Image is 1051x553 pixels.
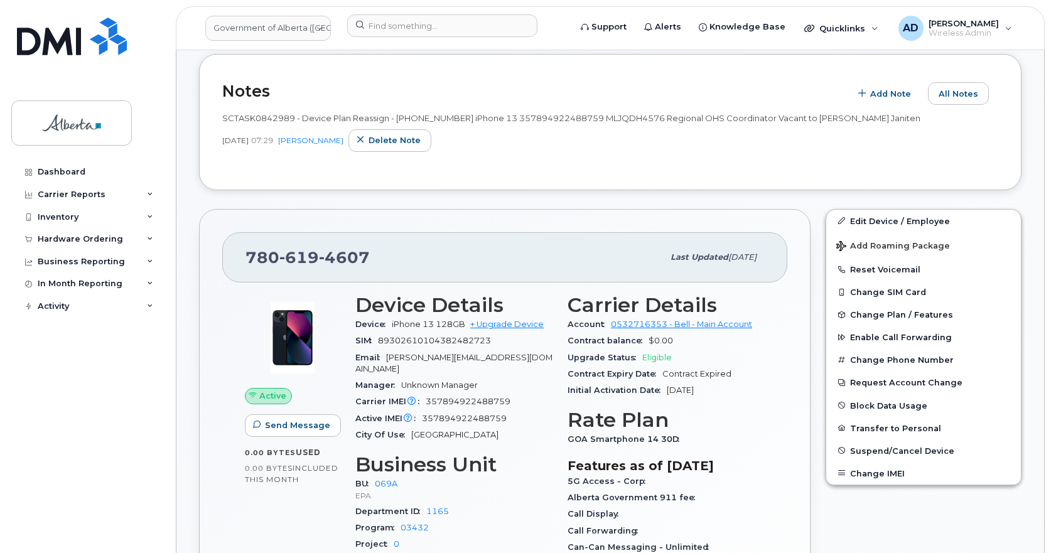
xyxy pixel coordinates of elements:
[378,336,491,345] span: 89302610104382482723
[355,453,552,476] h3: Business Unit
[826,394,1021,417] button: Block Data Usage
[591,21,627,33] span: Support
[426,507,449,516] a: 1165
[826,326,1021,348] button: Enable Call Forwarding
[355,353,386,362] span: Email
[411,430,499,439] span: [GEOGRAPHIC_DATA]
[836,241,950,253] span: Add Roaming Package
[568,409,765,431] h3: Rate Plan
[649,336,673,345] span: $0.00
[826,417,1021,439] button: Transfer to Personal
[826,371,1021,394] button: Request Account Change
[401,523,429,532] a: 03432
[642,353,672,362] span: Eligible
[222,113,920,123] span: SCTASK0842989 - Device Plan Reassign - [PHONE_NUMBER] iPhone 13 357894922488759 MLJQDH4576 Region...
[355,507,426,516] span: Department ID
[355,414,422,423] span: Active IMEI
[348,129,431,152] button: Delete note
[903,21,919,36] span: AD
[265,419,330,431] span: Send Message
[296,448,321,457] span: used
[850,82,922,105] button: Add Note
[319,248,370,267] span: 4607
[568,369,662,379] span: Contract Expiry Date
[826,439,1021,462] button: Suspend/Cancel Device
[355,319,392,329] span: Device
[355,380,401,390] span: Manager
[259,390,286,402] span: Active
[929,28,999,38] span: Wireless Admin
[355,397,426,406] span: Carrier IMEI
[826,258,1021,281] button: Reset Voicemail
[245,448,296,457] span: 0.00 Bytes
[568,476,652,486] span: 5G Access - Corp
[939,88,978,100] span: All Notes
[929,18,999,28] span: [PERSON_NAME]
[568,542,715,552] span: Can-Can Messaging - Unlimited
[355,490,552,501] p: EPA
[826,462,1021,485] button: Change IMEI
[568,434,686,444] span: GOA Smartphone 14 30D
[568,336,649,345] span: Contract balance
[850,310,953,319] span: Change Plan / Features
[222,82,844,100] h2: Notes
[850,333,952,342] span: Enable Call Forwarding
[355,336,378,345] span: SIM
[662,369,731,379] span: Contract Expired
[251,135,273,146] span: 07:29
[928,82,989,105] button: All Notes
[422,414,507,423] span: 357894922488759
[890,16,1021,41] div: Arunajith Daylath
[568,458,765,473] h3: Features as of [DATE]
[568,385,667,395] span: Initial Activation Date
[355,430,411,439] span: City Of Use
[470,319,544,329] a: + Upgrade Device
[568,493,701,502] span: Alberta Government 911 fee
[819,23,865,33] span: Quicklinks
[795,16,887,41] div: Quicklinks
[667,385,694,395] span: [DATE]
[426,397,510,406] span: 357894922488759
[568,294,765,316] h3: Carrier Details
[709,21,785,33] span: Knowledge Base
[826,303,1021,326] button: Change Plan / Features
[568,319,611,329] span: Account
[394,539,399,549] a: 0
[355,539,394,549] span: Project
[355,523,401,532] span: Program
[369,134,421,146] span: Delete note
[690,14,794,40] a: Knowledge Base
[826,281,1021,303] button: Change SIM Card
[278,136,343,145] a: [PERSON_NAME]
[392,319,465,329] span: iPhone 13 128GB
[245,464,293,473] span: 0.00 Bytes
[671,252,728,262] span: Last updated
[355,479,375,488] span: BU
[401,380,478,390] span: Unknown Manager
[728,252,757,262] span: [DATE]
[355,353,552,373] span: [PERSON_NAME][EMAIL_ADDRESS][DOMAIN_NAME]
[568,353,642,362] span: Upgrade Status
[826,348,1021,371] button: Change Phone Number
[245,414,341,437] button: Send Message
[222,135,249,146] span: [DATE]
[826,210,1021,232] a: Edit Device / Employee
[347,14,537,37] input: Find something...
[355,294,552,316] h3: Device Details
[655,21,681,33] span: Alerts
[375,479,397,488] a: 069A
[245,248,370,267] span: 780
[826,232,1021,258] button: Add Roaming Package
[850,446,954,455] span: Suspend/Cancel Device
[568,509,625,518] span: Call Display
[205,16,331,41] a: Government of Alberta (GOA)
[279,248,319,267] span: 619
[572,14,635,40] a: Support
[255,300,330,375] img: image20231002-3703462-1ig824h.jpeg
[568,526,644,535] span: Call Forwarding
[635,14,690,40] a: Alerts
[611,319,752,329] a: 0532716353 - Bell - Main Account
[870,88,911,100] span: Add Note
